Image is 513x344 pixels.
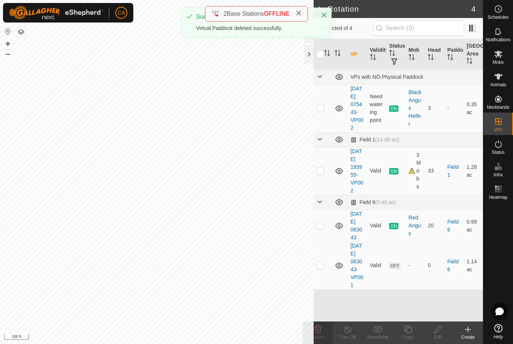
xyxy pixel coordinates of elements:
[487,15,508,20] span: Schedules
[389,263,400,269] span: OFF
[425,210,444,242] td: 20
[453,334,483,341] div: Create
[490,83,506,87] span: Animals
[393,334,423,341] div: Copy
[447,55,453,61] p-sorticon: Activate to sort
[350,137,399,143] div: Field 1
[409,89,422,128] div: Black Angus Heifer
[350,211,362,240] a: [DATE] 063043
[367,210,386,242] td: Valid
[463,39,483,70] th: [GEOGRAPHIC_DATA] Area
[466,59,472,65] p-sorticon: Activate to sort
[471,3,475,15] span: 4
[494,128,502,132] span: VPs
[463,147,483,195] td: 1.28 ac
[409,151,422,191] div: 3 Mobs
[164,334,186,341] a: Contact Us
[3,39,12,48] button: +
[311,335,324,340] span: Delete
[389,51,395,57] p-sorticon: Activate to sort
[17,27,26,36] button: Map Layers
[487,105,509,110] span: Neckbands
[493,60,504,65] span: Mobs
[350,243,363,288] a: [DATE] 063043-VP001
[447,219,459,233] a: Field 6
[389,105,398,112] span: ON
[118,9,125,17] span: CA
[463,242,483,289] td: 1.14 ac
[486,38,510,42] span: Notifications
[319,10,329,20] button: Close
[350,148,363,194] a: [DATE] 193955-VP002
[3,27,12,36] button: Reset Map
[367,242,386,289] td: Valid
[9,6,103,20] img: Gallagher Logo
[196,12,313,21] div: Success
[492,150,504,155] span: Status
[367,147,386,195] td: Valid
[463,210,483,242] td: 0.99 ac
[425,242,444,289] td: 0
[389,168,398,174] span: ON
[196,24,313,32] div: Virtual Paddock deleted successfully.
[373,20,464,36] input: Search (S)
[375,137,399,143] span: (14.88 ac)
[367,84,386,132] td: Need watering point
[406,39,425,70] th: Mob
[370,55,376,61] p-sorticon: Activate to sort
[425,147,444,195] td: 33
[425,39,444,70] th: Head
[493,173,502,177] span: Infra
[318,24,373,32] span: 0 selected of 4
[489,195,507,200] span: Heatmap
[350,74,480,80] div: VPs with NO Physical Paddock
[444,84,464,132] td: -
[363,334,393,341] div: Show/Hide
[463,84,483,132] td: 0.35 ac
[409,261,422,269] div: -
[447,258,459,272] a: Field 6
[423,334,453,341] div: Edit
[3,49,12,58] button: –
[264,11,290,17] span: OFFLINE
[386,39,406,70] th: Status
[335,51,341,57] p-sorticon: Activate to sort
[409,214,422,237] div: Red Angus
[127,334,155,341] a: Privacy Policy
[350,199,396,206] div: Field 6
[483,321,513,342] a: Help
[409,55,415,61] p-sorticon: Activate to sort
[444,39,464,70] th: Paddock
[318,5,471,14] h2: In Rotation
[447,164,459,178] a: Field 1
[375,199,396,205] span: (5.46 ac)
[425,84,444,132] td: 3
[350,86,363,131] a: [DATE] 075443-VP002
[324,51,330,57] p-sorticon: Activate to sort
[333,334,363,341] div: Turn Off
[389,223,398,229] span: ON
[347,39,367,70] th: VP
[223,11,227,17] span: 2
[493,335,503,339] span: Help
[428,55,434,61] p-sorticon: Activate to sort
[227,11,264,17] span: Base Stations
[367,39,386,70] th: Validity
